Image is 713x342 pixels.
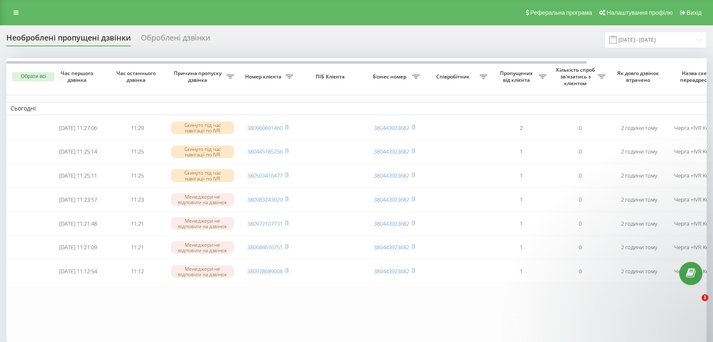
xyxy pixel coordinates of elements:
[374,243,409,251] a: 380443923682
[496,70,539,83] span: Пропущених від клієнта
[610,237,669,259] td: 2 години тому
[687,9,702,16] span: Вихід
[171,241,234,254] div: Менеджери не відповіли на дзвінок
[702,294,708,301] span: 1
[492,140,551,163] td: 1
[492,164,551,187] td: 1
[492,260,551,283] td: 1
[247,172,283,179] a: 380503416477
[247,124,283,132] a: 380960691460
[374,148,409,155] a: 380443923682
[49,189,108,211] td: [DATE] 11:23:57
[247,148,283,155] a: 380445185256
[374,124,409,132] a: 380443923682
[374,220,409,227] a: 380443923682
[610,189,669,211] td: 2 години тому
[369,73,412,80] span: Бізнес номер
[108,260,167,283] td: 11:12
[171,169,234,182] div: Скинуто під час навігації по IVR
[108,140,167,163] td: 11:25
[49,164,108,187] td: [DATE] 11:25:11
[616,70,662,83] span: Як довго дзвінок втрачено
[551,189,610,211] td: 0
[551,237,610,259] td: 0
[551,213,610,235] td: 0
[171,265,234,278] div: Менеджери не відповіли на дзвінок
[171,217,234,230] div: Менеджери не відповіли на дзвінок
[428,73,480,80] span: Співробітник
[374,196,409,203] a: 380443923682
[551,117,610,139] td: 0
[49,237,108,259] td: [DATE] 11:21:09
[108,164,167,187] td: 11:25
[108,237,167,259] td: 11:21
[607,9,672,16] span: Налаштування профілю
[12,72,54,81] button: Обрати всі
[49,117,108,139] td: [DATE] 11:27:06
[492,237,551,259] td: 1
[108,189,167,211] td: 11:23
[610,164,669,187] td: 2 години тому
[108,117,167,139] td: 11:29
[141,33,210,46] div: Оброблені дзвінки
[171,70,227,83] span: Причина пропуску дзвінка
[6,33,131,46] div: Необроблені пропущені дзвінки
[305,73,358,80] span: ПІБ Клієнта
[610,117,669,139] td: 2 години тому
[247,196,283,203] a: 380983243929
[114,70,160,83] span: Час останнього дзвінка
[247,267,283,275] a: 380978689008
[610,140,669,163] td: 2 години тому
[492,117,551,139] td: 2
[247,243,283,251] a: 380684676751
[108,213,167,235] td: 11:21
[374,267,409,275] a: 380443923682
[55,70,101,83] span: Час першого дзвінка
[492,189,551,211] td: 1
[49,140,108,163] td: [DATE] 11:25:14
[684,294,705,315] iframe: Intercom live chat
[171,193,234,206] div: Менеджери не відповіли на дзвінок
[551,140,610,163] td: 0
[530,9,592,16] span: Реферальна програма
[243,73,286,80] span: Номер клієнта
[492,213,551,235] td: 1
[49,213,108,235] td: [DATE] 11:21:48
[610,213,669,235] td: 2 години тому
[171,145,234,158] div: Скинуто під час навігації по IVR
[555,67,598,86] span: Кількість спроб зв'язатись з клієнтом
[171,121,234,134] div: Скинуто під час навігації по IVR
[551,164,610,187] td: 0
[247,220,283,227] a: 380972107731
[49,260,108,283] td: [DATE] 11:12:54
[374,172,409,179] a: 380443923682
